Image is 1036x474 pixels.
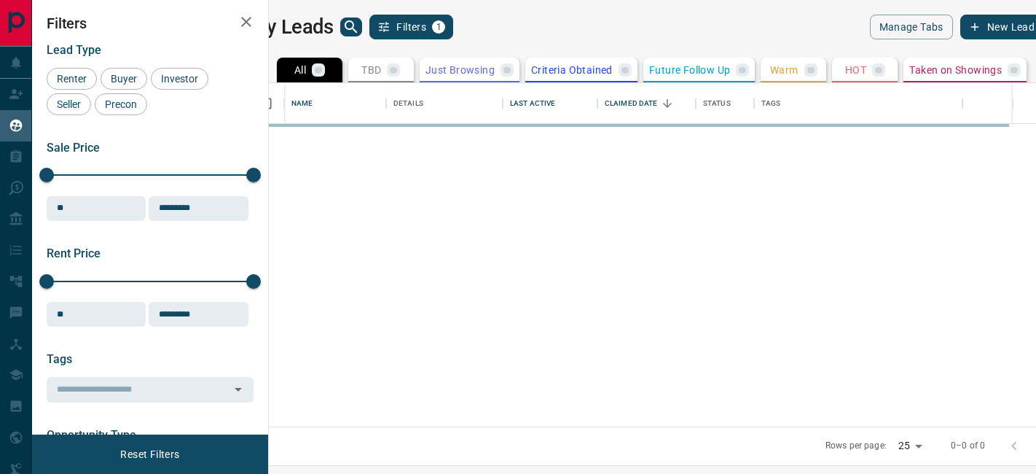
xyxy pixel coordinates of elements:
span: Investor [156,73,203,85]
button: Sort [657,93,678,114]
p: 0–0 of 0 [951,440,985,452]
p: Just Browsing [425,65,495,75]
span: Tags [47,352,72,366]
div: 25 [892,435,927,456]
div: Details [393,83,423,124]
span: Seller [52,98,86,110]
div: Status [696,83,754,124]
span: Lead Type [47,43,101,57]
div: Seller [47,93,91,115]
div: Tags [761,83,781,124]
span: Rent Price [47,246,101,260]
button: Manage Tabs [870,15,953,39]
div: Details [386,83,503,124]
p: Warm [770,65,798,75]
h1: My Leads [250,15,334,39]
div: Investor [151,68,208,90]
div: Claimed Date [605,83,658,124]
div: Status [703,83,731,124]
div: Last Active [510,83,555,124]
p: Taken on Showings [909,65,1002,75]
p: All [294,65,306,75]
div: Claimed Date [597,83,696,124]
div: Name [291,83,313,124]
span: Buyer [106,73,142,85]
button: Open [228,379,248,400]
p: HOT [845,65,866,75]
div: Tags [754,83,962,124]
span: Renter [52,73,92,85]
p: TBD [361,65,381,75]
div: Renter [47,68,97,90]
button: Reset Filters [111,442,189,467]
h2: Filters [47,15,254,32]
div: Last Active [503,83,597,124]
div: Buyer [101,68,147,90]
p: Rows per page: [825,440,887,452]
p: Criteria Obtained [531,65,613,75]
span: 1 [433,22,444,32]
button: Filters1 [369,15,453,39]
p: Future Follow Up [649,65,730,75]
span: Sale Price [47,141,100,155]
div: Precon [95,93,147,115]
button: search button [340,18,362,36]
div: Name [284,83,386,124]
span: Precon [100,98,142,110]
span: Opportunity Type [47,428,136,442]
